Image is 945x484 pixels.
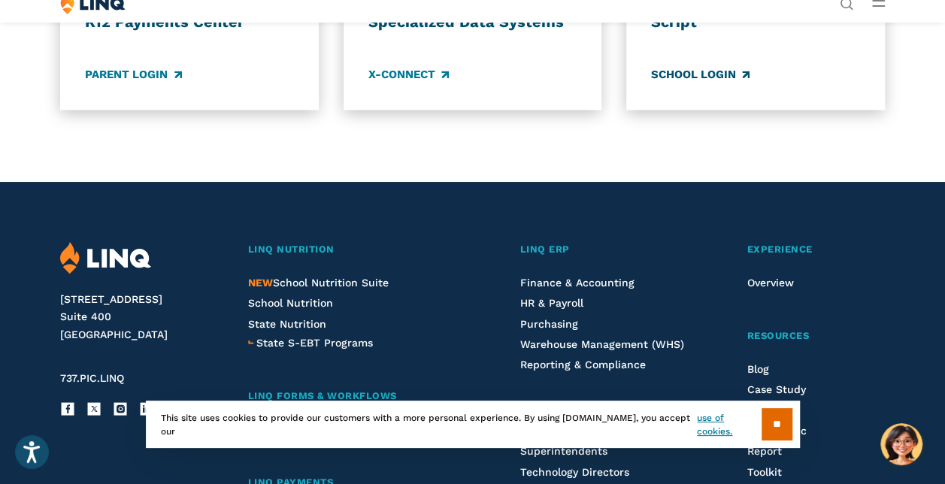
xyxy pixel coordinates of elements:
[248,277,273,289] span: NEW
[519,297,583,309] a: HR & Payroll
[747,244,813,255] span: Experience
[256,337,373,349] span: State S-EBT Programs
[519,358,645,371] a: Reporting & Compliance
[651,13,860,32] h3: Script
[368,66,449,83] a: X-Connect
[519,338,683,350] a: Warehouse Management (WHS)
[60,401,75,416] a: Facebook
[85,13,294,32] h3: K12 Payments Center
[146,401,800,448] div: This site uses cookies to provide our customers with a more personal experience. By using [DOMAIN...
[747,242,885,258] a: Experience
[60,291,220,344] address: [STREET_ADDRESS] Suite 400 [GEOGRAPHIC_DATA]
[85,66,181,83] a: Parent Login
[248,318,326,330] a: State Nutrition
[248,277,389,289] span: School Nutrition Suite
[747,277,794,289] a: Overview
[519,318,577,330] a: Purchasing
[113,401,128,416] a: Instagram
[139,401,154,416] a: LinkedIn
[697,411,761,438] a: use of cookies.
[651,66,750,83] a: School Login
[519,277,634,289] a: Finance & Accounting
[747,328,885,344] a: Resources
[747,330,810,341] span: Resources
[248,277,389,289] a: NEWSchool Nutrition Suite
[519,242,686,258] a: LINQ ERP
[248,390,397,401] span: LINQ Forms & Workflows
[747,466,782,478] a: Toolkit
[368,13,577,32] h3: Specialized Data Systems
[86,401,101,416] a: X
[60,242,151,274] img: LINQ | K‑12 Software
[248,389,459,404] a: LINQ Forms & Workflows
[747,383,806,395] a: Case Study
[248,297,333,309] a: School Nutrition
[519,244,569,255] span: LINQ ERP
[60,372,124,384] span: 737.PIC.LINQ
[248,244,335,255] span: LINQ Nutrition
[747,363,769,375] a: Blog
[880,423,922,465] button: Hello, have a question? Let’s chat.
[519,466,628,478] a: Technology Directors
[248,242,459,258] a: LINQ Nutrition
[256,334,373,351] a: State S-EBT Programs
